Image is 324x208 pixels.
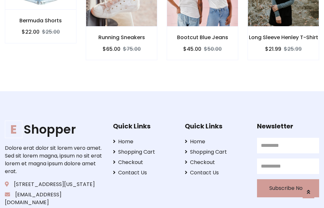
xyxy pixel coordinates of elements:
[185,122,247,130] h5: Quick Links
[167,34,238,40] h6: Bootcut Blue Jeans
[5,122,103,137] h1: Shopper
[113,159,175,166] a: Checkout
[5,191,103,206] p: [EMAIL_ADDRESS][DOMAIN_NAME]
[103,46,120,52] h6: $65.00
[5,181,103,188] p: [STREET_ADDRESS][US_STATE]
[204,45,222,53] del: $50.00
[113,138,175,146] a: Home
[42,28,60,36] del: $25.00
[183,46,201,52] h6: $45.00
[5,17,76,24] h6: Bermuda Shorts
[113,122,175,130] h5: Quick Links
[5,122,103,137] a: EShopper
[5,121,22,138] span: E
[5,144,103,175] p: Dolore erat dolor sit lorem vero amet. Sed sit lorem magna, ipsum no sit erat lorem et magna ipsu...
[248,34,319,40] h6: Long Sleeve Henley T-Shirt
[185,169,247,177] a: Contact Us
[113,148,175,156] a: Shopping Cart
[86,34,157,40] h6: Running Sneakers
[113,169,175,177] a: Contact Us
[185,148,247,156] a: Shopping Cart
[22,29,39,35] h6: $22.00
[257,179,319,197] button: Subscribe Now
[257,122,319,130] h5: Newsletter
[284,45,302,53] del: $25.99
[185,138,247,146] a: Home
[185,159,247,166] a: Checkout
[123,45,141,53] del: $75.00
[265,46,281,52] h6: $21.99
